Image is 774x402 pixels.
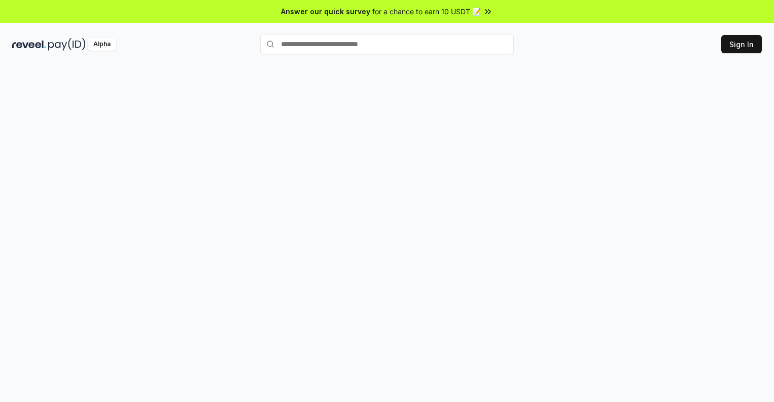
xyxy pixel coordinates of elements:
[721,35,762,53] button: Sign In
[372,6,481,17] span: for a chance to earn 10 USDT 📝
[48,38,86,51] img: pay_id
[281,6,370,17] span: Answer our quick survey
[12,38,46,51] img: reveel_dark
[88,38,116,51] div: Alpha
